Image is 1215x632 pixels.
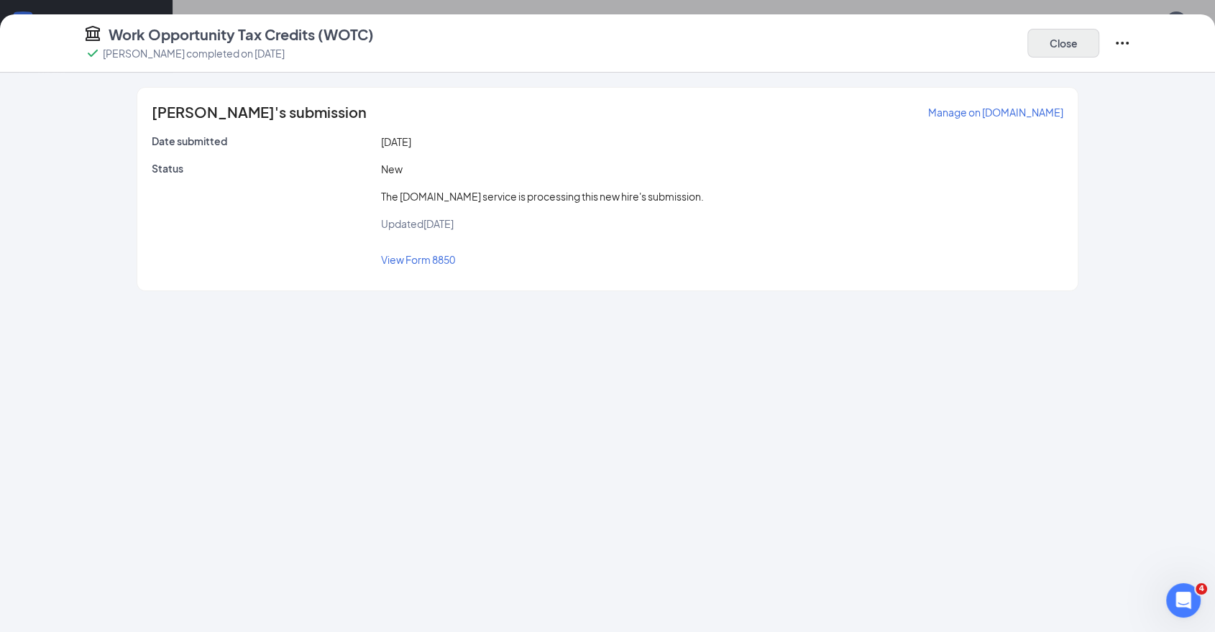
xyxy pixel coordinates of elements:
[1114,35,1131,52] svg: Ellipses
[103,46,285,60] p: [PERSON_NAME] completed on [DATE]
[1027,29,1099,58] button: Close
[1196,583,1207,595] span: 4
[381,135,411,148] span: [DATE]
[381,217,454,230] span: Updated [DATE]
[381,253,455,266] a: View Form 8850
[84,24,101,42] svg: TaxGovernmentIcon
[152,134,375,148] p: Date submitted
[381,190,704,203] span: The [DOMAIN_NAME] service is processing this new hire's submission.
[1166,583,1201,618] iframe: Intercom live chat
[152,161,375,175] p: Status
[928,105,1063,119] a: Manage on [DOMAIN_NAME]
[84,45,101,62] svg: Checkmark
[109,24,374,45] h4: Work Opportunity Tax Credits (WOTC)
[381,162,403,175] span: New
[152,105,367,119] span: [PERSON_NAME]'s submission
